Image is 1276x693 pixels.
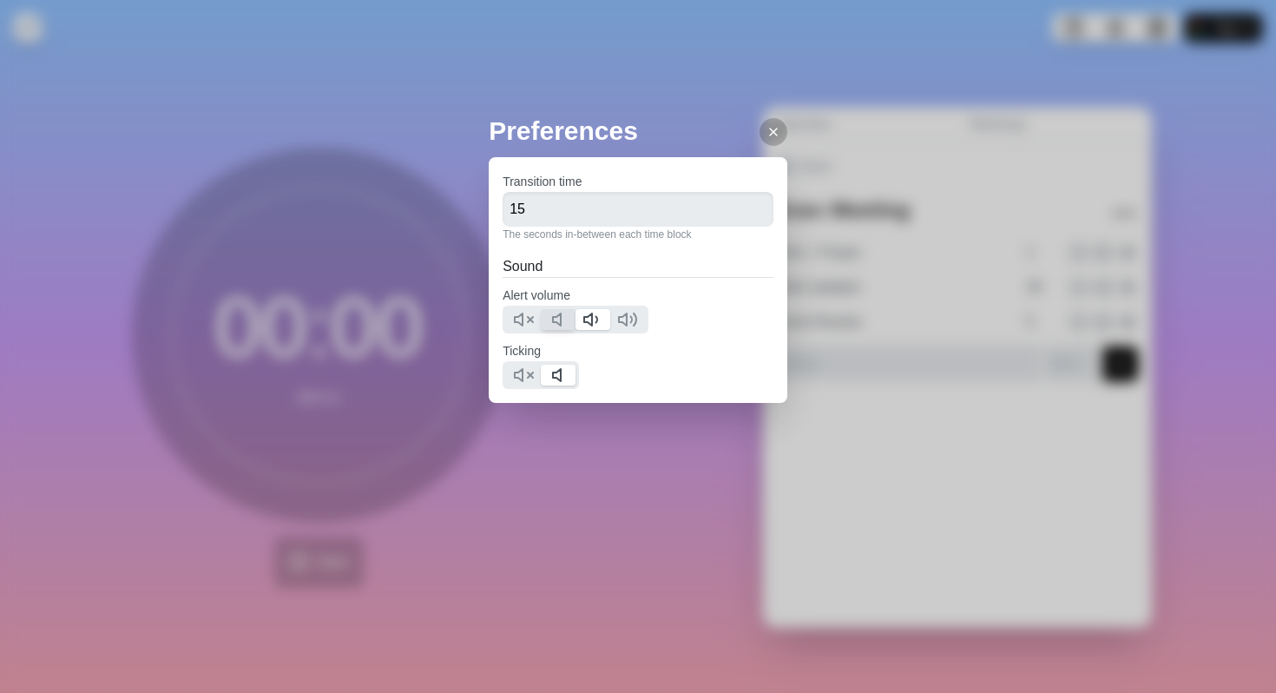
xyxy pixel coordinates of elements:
label: Ticking [503,344,541,358]
h2: Sound [503,256,773,277]
p: The seconds in-between each time block [503,227,773,242]
h2: Preferences [489,111,787,150]
label: Alert volume [503,288,570,302]
label: Transition time [503,175,582,188]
